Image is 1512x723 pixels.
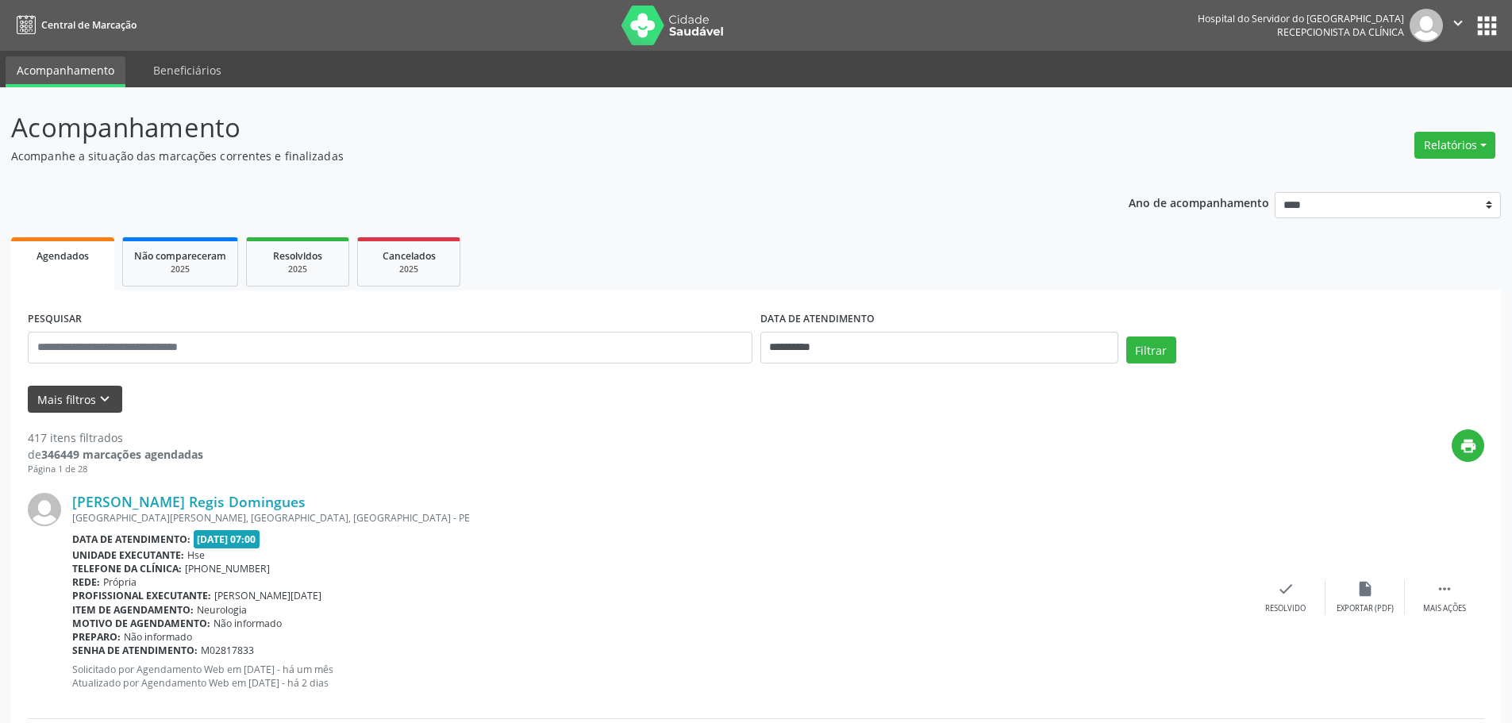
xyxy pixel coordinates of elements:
span: Agendados [37,249,89,263]
span: M02817833 [201,644,254,657]
b: Motivo de agendamento: [72,617,210,630]
b: Preparo: [72,630,121,644]
span: [PHONE_NUMBER] [185,562,270,575]
img: img [28,493,61,526]
div: Página 1 de 28 [28,463,203,476]
b: Data de atendimento: [72,533,190,546]
i:  [1436,580,1453,598]
i: check [1277,580,1295,598]
b: Rede: [72,575,100,589]
img: img [1410,9,1443,42]
button: Mais filtroskeyboard_arrow_down [28,386,122,413]
label: DATA DE ATENDIMENTO [760,307,875,332]
span: Resolvidos [273,249,322,263]
a: Central de Marcação [11,12,137,38]
button: apps [1473,12,1501,40]
i: insert_drive_file [1356,580,1374,598]
div: 2025 [369,263,448,275]
button: Relatórios [1414,132,1495,159]
span: Recepcionista da clínica [1277,25,1404,39]
span: Central de Marcação [41,18,137,32]
span: Hse [187,548,205,562]
div: 417 itens filtrados [28,429,203,446]
div: [GEOGRAPHIC_DATA][PERSON_NAME], [GEOGRAPHIC_DATA], [GEOGRAPHIC_DATA] - PE [72,511,1246,525]
div: 2025 [258,263,337,275]
b: Unidade executante: [72,548,184,562]
span: Não informado [124,630,192,644]
span: [DATE] 07:00 [194,530,260,548]
div: 2025 [134,263,226,275]
b: Profissional executante: [72,589,211,602]
span: Cancelados [383,249,436,263]
p: Ano de acompanhamento [1129,192,1269,212]
div: Resolvido [1265,603,1306,614]
div: Mais ações [1423,603,1466,614]
i: print [1460,437,1477,455]
span: [PERSON_NAME][DATE] [214,589,321,602]
b: Item de agendamento: [72,603,194,617]
i: keyboard_arrow_down [96,390,113,408]
a: [PERSON_NAME] Regis Domingues [72,493,306,510]
div: de [28,446,203,463]
div: Hospital do Servidor do [GEOGRAPHIC_DATA] [1198,12,1404,25]
p: Solicitado por Agendamento Web em [DATE] - há um mês Atualizado por Agendamento Web em [DATE] - h... [72,663,1246,690]
label: PESQUISAR [28,307,82,332]
i:  [1449,14,1467,32]
a: Beneficiários [142,56,233,84]
b: Senha de atendimento: [72,644,198,657]
p: Acompanhe a situação das marcações correntes e finalizadas [11,148,1054,164]
button: Filtrar [1126,337,1176,363]
button:  [1443,9,1473,42]
strong: 346449 marcações agendadas [41,447,203,462]
div: Exportar (PDF) [1337,603,1394,614]
span: Própria [103,575,137,589]
span: Neurologia [197,603,247,617]
button: print [1452,429,1484,462]
b: Telefone da clínica: [72,562,182,575]
span: Não informado [214,617,282,630]
p: Acompanhamento [11,108,1054,148]
a: Acompanhamento [6,56,125,87]
span: Não compareceram [134,249,226,263]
